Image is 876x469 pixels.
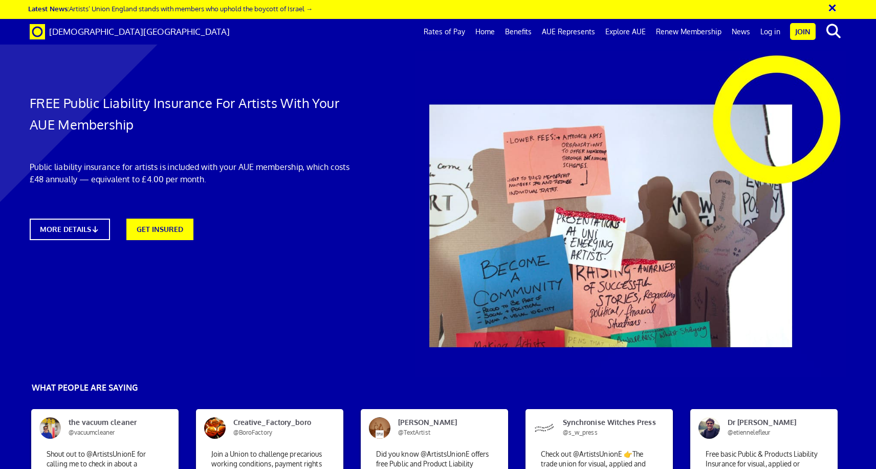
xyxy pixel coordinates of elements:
a: Join [790,23,816,40]
a: AUE Represents [537,19,600,45]
a: News [727,19,755,45]
span: Creative_Factory_boro [226,417,324,438]
a: GET INSURED [126,219,193,240]
span: @vacuumcleaner [69,429,115,436]
a: Explore AUE [600,19,651,45]
a: Home [470,19,500,45]
a: Renew Membership [651,19,727,45]
strong: Latest News: [28,4,69,13]
span: Synchronise Witches Press [555,417,653,438]
span: [PERSON_NAME] [390,417,489,438]
span: @etiennelefleur [728,429,771,436]
a: Benefits [500,19,537,45]
span: @TextArtist [398,429,430,436]
span: @s_w_press [563,429,598,436]
p: Public liability insurance for artists is included with your AUE membership, which costs £48 annu... [30,161,361,185]
span: the vacuum cleaner [61,417,159,438]
span: @BoroFactory [233,429,272,436]
span: [DEMOGRAPHIC_DATA][GEOGRAPHIC_DATA] [49,26,230,37]
a: MORE DETAILS [30,219,111,240]
a: Log in [755,19,785,45]
button: search [818,20,849,42]
a: Brand [DEMOGRAPHIC_DATA][GEOGRAPHIC_DATA] [22,19,237,45]
span: Dr [PERSON_NAME] [720,417,818,438]
a: Latest News:Artists’ Union England stands with members who uphold the boycott of Israel → [28,4,313,13]
a: Rates of Pay [419,19,470,45]
h1: FREE Public Liability Insurance For Artists With Your AUE Membership [30,92,361,135]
